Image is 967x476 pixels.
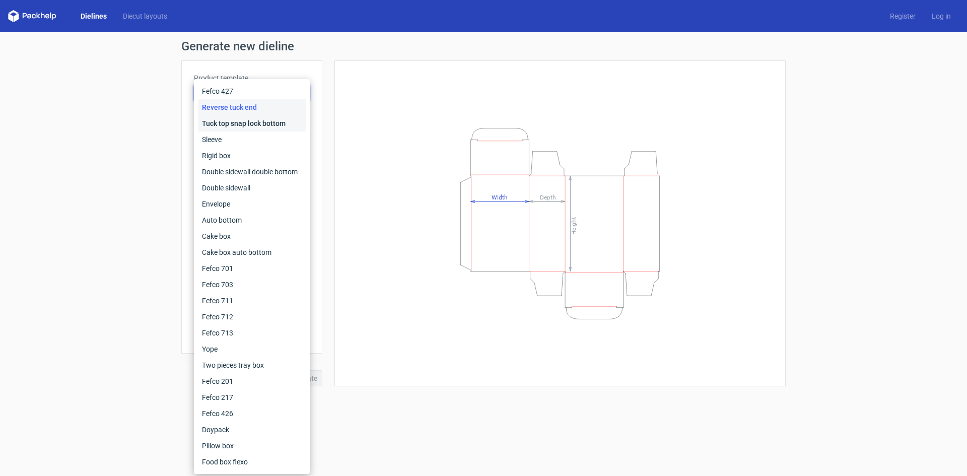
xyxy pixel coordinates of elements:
[198,99,306,115] div: Reverse tuck end
[540,193,556,200] tspan: Depth
[198,131,306,148] div: Sleeve
[924,11,959,21] a: Log in
[198,228,306,244] div: Cake box
[73,11,115,21] a: Dielines
[198,405,306,422] div: Fefco 426
[198,438,306,454] div: Pillow box
[198,422,306,438] div: Doypack
[181,40,786,52] h1: Generate new dieline
[198,389,306,405] div: Fefco 217
[198,115,306,131] div: Tuck top snap lock bottom
[198,212,306,228] div: Auto bottom
[198,341,306,357] div: Yope
[198,244,306,260] div: Cake box auto bottom
[198,325,306,341] div: Fefco 713
[198,309,306,325] div: Fefco 712
[198,373,306,389] div: Fefco 201
[198,277,306,293] div: Fefco 703
[198,83,306,99] div: Fefco 427
[194,73,310,83] label: Product template
[882,11,924,21] a: Register
[198,357,306,373] div: Two pieces tray box
[198,293,306,309] div: Fefco 711
[115,11,175,21] a: Diecut layouts
[198,454,306,470] div: Food box flexo
[198,148,306,164] div: Rigid box
[198,196,306,212] div: Envelope
[198,180,306,196] div: Double sidewall
[198,164,306,180] div: Double sidewall double bottom
[198,260,306,277] div: Fefco 701
[570,217,577,234] tspan: Height
[492,193,508,200] tspan: Width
